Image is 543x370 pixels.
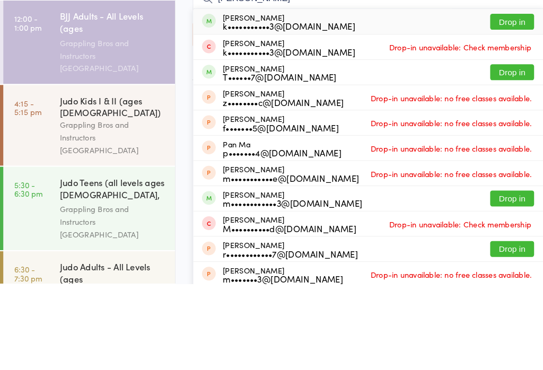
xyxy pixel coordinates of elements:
[215,328,346,345] div: [PERSON_NAME]
[3,257,169,338] a: 5:30 -6:30 pmJudo Teens (all levels ages [DEMOGRAPHIC_DATA], advanced belts ...Grappling Bros and...
[14,270,41,287] time: 5:30 - 6:30 pm
[373,134,516,149] span: Drop-in unavailable: Check membership
[355,231,516,247] span: Drop-in unavailable: no free classes available.
[215,361,331,369] div: m•••••••3@[DOMAIN_NAME]
[186,36,510,46] span: Grappling Bros and Instructors [GEOGRAPHIC_DATA]
[474,158,516,173] button: Drop in
[215,133,343,150] div: [PERSON_NAME]
[186,57,527,67] span: Brazilian Jiu Jitsu - Adults
[14,58,66,75] div: Events for
[58,187,160,210] div: Judo Kids I & II (ages [DEMOGRAPHIC_DATA])
[76,58,129,75] div: At
[215,166,325,174] div: T••••••7@[DOMAIN_NAME]
[215,117,343,125] div: k•••••••••••3@[DOMAIN_NAME]
[58,131,160,168] div: Grappling Bros and Instructors [GEOGRAPHIC_DATA]
[186,2,527,20] h2: BJJ Adults - All Levels (ages … Check-in
[215,312,344,321] div: M••••••••••d@[DOMAIN_NAME]
[215,182,332,199] div: [PERSON_NAME]
[215,304,344,321] div: [PERSON_NAME]
[14,75,40,87] a: [DATE]
[474,280,516,295] button: Drop in
[215,337,346,345] div: r••••••••••••7@[DOMAIN_NAME]
[215,255,347,272] div: [PERSON_NAME]
[215,142,343,150] div: k•••••••••••3@[DOMAIN_NAME]
[474,329,516,344] button: Drop in
[355,182,516,198] span: Drop-in unavailable: no free classes available.
[215,239,330,248] div: p•••••••4@[DOMAIN_NAME]
[355,353,516,369] span: Drop-in unavailable: no free classes available.
[215,353,331,369] div: [PERSON_NAME]
[215,263,347,272] div: m•••••••••••e@[DOMAIN_NAME]
[215,231,330,248] div: Pan Ma
[58,210,160,247] div: Grappling Bros and Instructors [GEOGRAPHIC_DATA]
[355,207,516,223] span: Drop-in unavailable: no free classes available.
[215,108,343,125] div: [PERSON_NAME]
[3,96,169,177] a: 12:00 -1:00 pmBJJ Adults - All Levels (ages [DEMOGRAPHIC_DATA]+)Grappling Bros and Instructors [G...
[186,46,510,57] span: Belconnen
[215,279,350,296] div: [PERSON_NAME]
[3,178,169,256] a: 4:15 -5:15 pmJudo Kids I & II (ages [DEMOGRAPHIC_DATA])Grappling Bros and Instructors [GEOGRAPHIC...
[355,256,516,271] span: Drop-in unavailable: no free classes available.
[14,352,41,369] time: 6:30 - 7:30 pm
[215,157,325,174] div: [PERSON_NAME]
[474,109,516,125] button: Drop in
[215,288,350,296] div: m••••••••••••3@[DOMAIN_NAME]
[215,190,332,199] div: z••••••••c@[DOMAIN_NAME]
[58,266,160,292] div: Judo Teens (all levels ages [DEMOGRAPHIC_DATA], advanced belts ...
[373,304,516,320] span: Drop-in unavailable: Check membership
[14,191,40,208] time: 4:15 - 5:15 pm
[215,215,327,223] div: f•••••••5@[DOMAIN_NAME]
[76,75,129,87] div: Any location
[186,82,527,107] input: Search
[186,25,510,36] span: [DATE] 12:00pm
[58,292,160,329] div: Grappling Bros and Instructors [GEOGRAPHIC_DATA]
[58,105,160,131] div: BJJ Adults - All Levels (ages [DEMOGRAPHIC_DATA]+)
[14,110,40,127] time: 12:00 - 1:00 pm
[215,206,327,223] div: [PERSON_NAME]
[11,8,50,47] img: Grappling Bros Belconnen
